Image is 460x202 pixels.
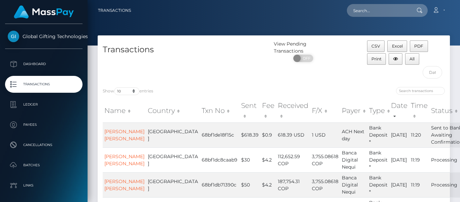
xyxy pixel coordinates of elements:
[367,99,389,123] th: Type: activate to sort column ascending
[347,4,410,17] input: Search...
[5,157,83,174] a: Batches
[8,120,80,130] p: Payees
[276,147,310,172] td: 112,652.59 COP
[8,79,80,89] p: Transactions
[414,44,423,49] span: PDF
[342,128,364,142] span: ACH Next day
[310,147,340,172] td: 3,755.08618 COP
[8,99,80,110] p: Ledger
[5,33,83,39] span: Global Gifting Technologies Inc
[260,172,276,197] td: $4.2
[276,122,310,147] td: 618.39 USD
[297,55,314,62] span: OFF
[8,31,19,42] img: Global Gifting Technologies Inc
[340,99,367,123] th: Payer: activate to sort column ascending
[342,175,358,195] span: Banca Digital Nequi
[367,147,389,172] td: Bank Deposit *
[8,59,80,69] p: Dashboard
[200,172,239,197] td: 68bf1db71390c
[5,76,83,93] a: Transactions
[310,99,340,123] th: F/X: activate to sort column ascending
[389,99,409,123] th: Date: activate to sort column ascending
[389,172,409,197] td: [DATE]
[104,178,144,192] a: [PERSON_NAME] [PERSON_NAME]
[389,147,409,172] td: [DATE]
[104,153,144,167] a: [PERSON_NAME] [PERSON_NAME]
[371,44,380,49] span: CSV
[146,172,200,197] td: [GEOGRAPHIC_DATA]
[389,53,402,65] button: Column visibility
[389,122,409,147] td: [DATE]
[103,87,153,95] label: Show entries
[5,116,83,133] a: Payees
[367,172,389,197] td: Bank Deposit *
[260,99,276,123] th: Fee: activate to sort column ascending
[98,3,131,18] a: Transactions
[146,99,200,123] th: Country: activate to sort column ascending
[5,56,83,73] a: Dashboard
[5,96,83,113] a: Ledger
[367,122,389,147] td: Bank Deposit *
[409,122,429,147] td: 11:20
[276,99,310,123] th: Received: activate to sort column ascending
[114,87,139,95] select: Showentries
[310,172,340,197] td: 3,755.08618 COP
[200,99,239,123] th: Txn No: activate to sort column ascending
[14,5,74,19] img: MassPay Logo
[103,44,269,56] h4: Transactions
[146,122,200,147] td: [GEOGRAPHIC_DATA]
[239,122,260,147] td: $618.39
[239,172,260,197] td: $50
[342,150,358,170] span: Banca Digital Nequi
[392,44,403,49] span: Excel
[423,66,442,79] input: Date filter
[260,147,276,172] td: $4.2
[239,147,260,172] td: $30
[396,87,445,95] input: Search transactions
[104,128,144,142] a: [PERSON_NAME] [PERSON_NAME]
[8,160,80,170] p: Batches
[367,53,386,65] button: Print
[5,137,83,153] a: Cancellations
[409,147,429,172] td: 11:19
[409,56,415,61] span: All
[409,99,429,123] th: Time: activate to sort column ascending
[310,122,340,147] td: 1 USD
[260,122,276,147] td: $0.9
[8,140,80,150] p: Cancellations
[387,40,407,52] button: Excel
[405,53,419,65] button: All
[274,40,332,55] div: View Pending Transactions
[8,180,80,191] p: Links
[367,40,385,52] button: CSV
[276,172,310,197] td: 187,754.31 COP
[5,177,83,194] a: Links
[200,147,239,172] td: 68bf1dc8caab9
[409,172,429,197] td: 11:19
[239,99,260,123] th: Sent: activate to sort column ascending
[200,122,239,147] td: 68bf1de18f15c
[371,56,382,61] span: Print
[103,99,146,123] th: Name: activate to sort column ascending
[410,40,428,52] button: PDF
[146,147,200,172] td: [GEOGRAPHIC_DATA]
